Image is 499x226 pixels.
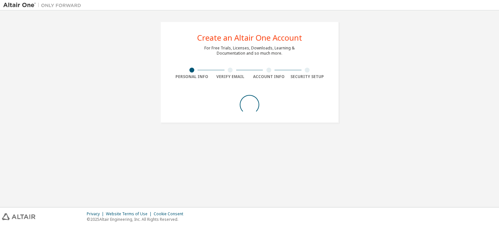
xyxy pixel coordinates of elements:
[288,74,327,79] div: Security Setup
[204,46,295,56] div: For Free Trials, Licenses, Downloads, Learning & Documentation and so much more.
[87,211,106,217] div: Privacy
[3,2,84,8] img: Altair One
[173,74,211,79] div: Personal Info
[211,74,250,79] div: Verify Email
[154,211,187,217] div: Cookie Consent
[197,34,302,42] div: Create an Altair One Account
[249,74,288,79] div: Account Info
[106,211,154,217] div: Website Terms of Use
[2,213,35,220] img: altair_logo.svg
[87,217,187,222] p: © 2025 Altair Engineering, Inc. All Rights Reserved.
